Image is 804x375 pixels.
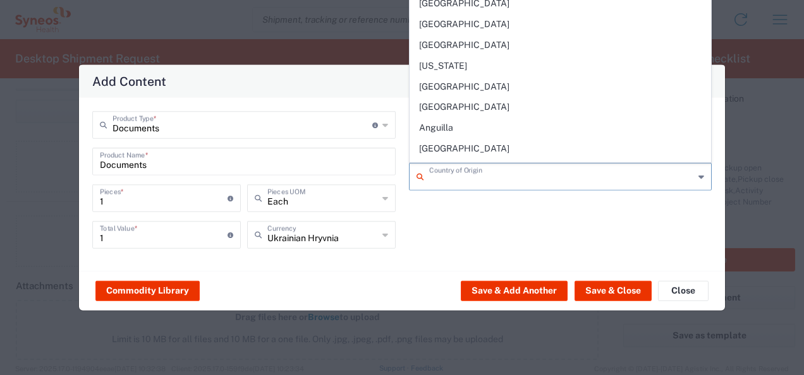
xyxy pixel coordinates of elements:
[92,72,166,90] h4: Add Content
[575,280,652,301] button: Save & Close
[410,139,711,158] span: [GEOGRAPHIC_DATA]
[95,280,200,301] button: Commodity Library
[461,280,568,301] button: Save & Add Another
[410,56,711,76] span: [US_STATE]
[410,160,711,179] span: [GEOGRAPHIC_DATA]
[410,15,711,34] span: [GEOGRAPHIC_DATA]
[410,77,711,97] span: [GEOGRAPHIC_DATA]
[410,97,711,117] span: [GEOGRAPHIC_DATA]
[410,118,711,138] span: Anguilla
[410,35,711,55] span: [GEOGRAPHIC_DATA]
[658,280,709,301] button: Close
